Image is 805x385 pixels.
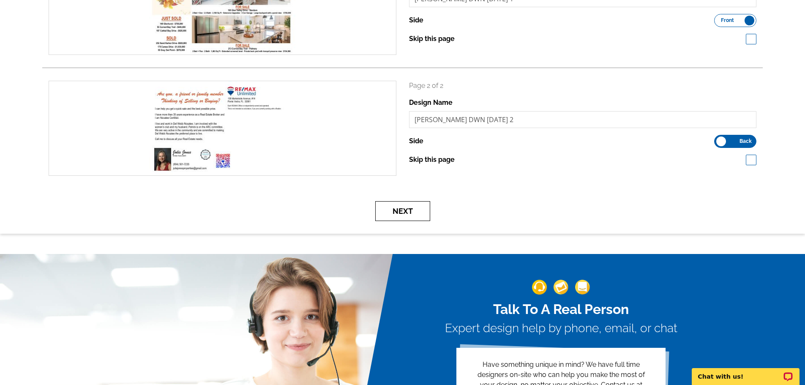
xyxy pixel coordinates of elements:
[554,280,568,295] img: support-img-2.png
[409,98,453,108] label: Design Name
[409,34,455,44] label: Skip this page
[409,81,757,91] p: Page 2 of 2
[409,15,423,25] label: Side
[721,18,734,22] span: Front
[575,280,590,295] img: support-img-3_1.png
[445,321,677,336] h3: Expert design help by phone, email, or chat
[409,111,757,128] input: File Name
[375,201,430,221] button: Next
[445,301,677,317] h2: Talk To A Real Person
[740,139,752,143] span: Back
[409,136,423,146] label: Side
[532,280,547,295] img: support-img-1.png
[686,358,805,385] iframe: LiveChat chat widget
[409,155,455,165] label: Skip this page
